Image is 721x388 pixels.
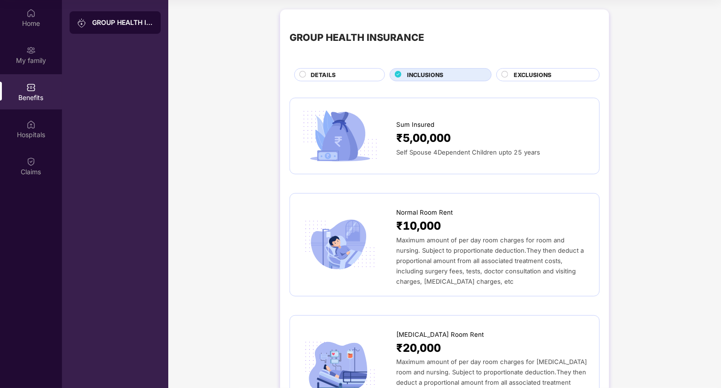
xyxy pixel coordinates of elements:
[26,83,36,92] img: svg+xml;base64,PHN2ZyBpZD0iQmVuZWZpdHMiIHhtbG5zPSJodHRwOi8vd3d3LnczLm9yZy8yMDAwL3N2ZyIgd2lkdGg9Ij...
[396,130,451,147] span: ₹5,00,000
[311,70,336,79] span: DETAILS
[26,8,36,18] img: svg+xml;base64,PHN2ZyBpZD0iSG9tZSIgeG1sbnM9Imh0dHA6Ly93d3cudzMub3JnLzIwMDAvc3ZnIiB3aWR0aD0iMjAiIG...
[299,108,381,164] img: icon
[396,120,434,130] span: Sum Insured
[396,236,584,285] span: Maximum amount of per day room charges for room and nursing. Subject to proportionate deduction.T...
[26,157,36,166] img: svg+xml;base64,PHN2ZyBpZD0iQ2xhaW0iIHhtbG5zPSJodHRwOi8vd3d3LnczLm9yZy8yMDAwL3N2ZyIgd2lkdGg9IjIwIi...
[396,340,441,357] span: ₹20,000
[290,30,424,45] div: GROUP HEALTH INSURANCE
[92,18,153,27] div: GROUP HEALTH INSURANCE
[396,148,540,156] span: Self Spouse 4Dependent Children upto 25 years
[396,330,484,340] span: [MEDICAL_DATA] Room Rent
[396,217,441,235] span: ₹10,000
[26,46,36,55] img: svg+xml;base64,PHN2ZyB3aWR0aD0iMjAiIGhlaWdodD0iMjAiIHZpZXdCb3g9IjAgMCAyMCAyMCIgZmlsbD0ibm9uZSIgeG...
[299,217,381,273] img: icon
[77,18,86,28] img: svg+xml;base64,PHN2ZyB3aWR0aD0iMjAiIGhlaWdodD0iMjAiIHZpZXdCb3g9IjAgMCAyMCAyMCIgZmlsbD0ibm9uZSIgeG...
[26,120,36,129] img: svg+xml;base64,PHN2ZyBpZD0iSG9zcGl0YWxzIiB4bWxucz0iaHR0cDovL3d3dy53My5vcmcvMjAwMC9zdmciIHdpZHRoPS...
[407,70,443,79] span: INCLUSIONS
[396,208,453,217] span: Normal Room Rent
[514,70,551,79] span: EXCLUSIONS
